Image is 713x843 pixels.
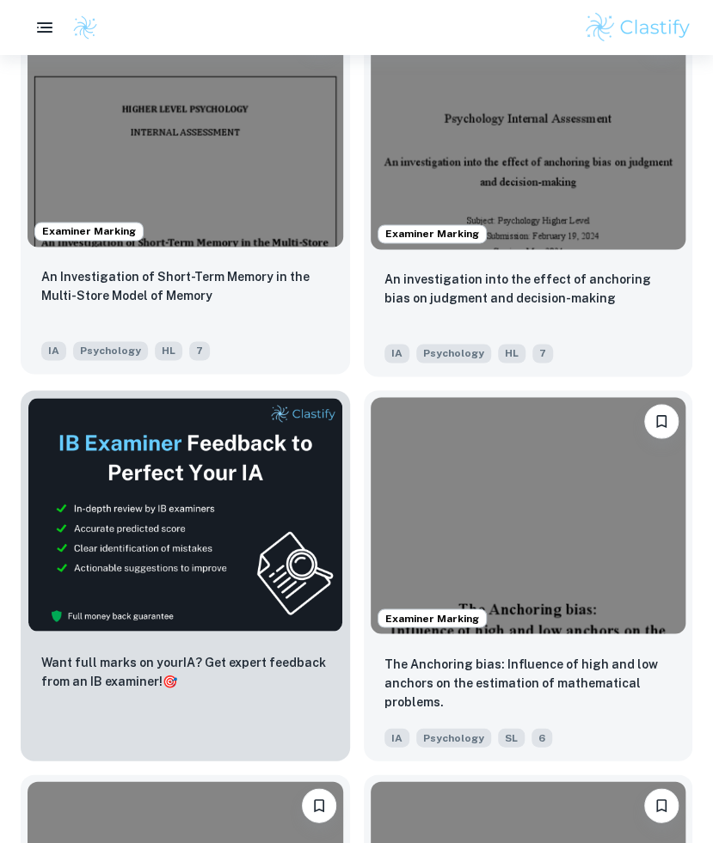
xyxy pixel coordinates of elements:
button: Please log in to bookmark exemplars [644,788,679,822]
span: SL [498,728,525,747]
span: Examiner Marking [378,610,486,626]
span: Psychology [416,344,491,363]
span: 7 [189,341,210,360]
span: IA [41,341,66,360]
button: Please log in to bookmark exemplars [302,788,336,822]
a: Examiner MarkingPlease log in to bookmark exemplarsThe Anchoring bias: Influence of high and low ... [364,390,693,761]
img: Clastify logo [72,15,98,40]
a: ThumbnailWant full marks on yourIA? Get expert feedback from an IB examiner! [21,390,350,761]
a: Clastify logo [62,15,98,40]
img: Psychology IA example thumbnail: The Anchoring bias: Influence of high an [371,397,686,633]
span: HL [498,344,526,363]
span: IA [384,728,409,747]
img: Psychology IA example thumbnail: An Investigation of Short-Term Memory in [28,10,343,247]
span: Psychology [73,341,148,360]
span: HL [155,341,182,360]
span: Psychology [416,728,491,747]
span: Examiner Marking [378,226,486,241]
span: IA [384,344,409,363]
span: Examiner Marking [35,223,143,239]
button: Please log in to bookmark exemplars [644,404,679,438]
span: 🎯 [163,674,177,687]
img: Psychology IA example thumbnail: An investigation into the effect of anch [371,13,686,249]
a: Examiner MarkingPlease log in to bookmark exemplarsAn Investigation of Short-Term Memory in the M... [21,6,350,376]
p: An investigation into the effect of anchoring bias on judgment and decision-making [384,270,673,308]
img: Clastify logo [583,10,692,45]
a: Examiner MarkingPlease log in to bookmark exemplarsAn investigation into the effect of anchoring ... [364,6,693,376]
p: The Anchoring bias: Influence of high and low anchors on the estimation of mathematical problems. [384,654,673,711]
img: Thumbnail [28,397,343,632]
p: Want full marks on your IA ? Get expert feedback from an IB examiner! [41,652,329,690]
span: 7 [532,344,553,363]
p: An Investigation of Short-Term Memory in the Multi-Store Model of Memory [41,267,329,305]
span: 6 [532,728,552,747]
